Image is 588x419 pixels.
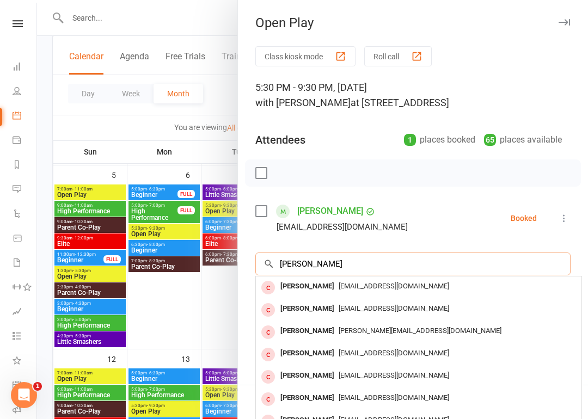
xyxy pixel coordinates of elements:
[339,282,449,290] span: [EMAIL_ADDRESS][DOMAIN_NAME]
[238,15,588,30] div: Open Play
[11,382,37,408] iframe: Intercom live chat
[364,46,432,66] button: Roll call
[276,368,339,384] div: [PERSON_NAME]
[261,370,275,384] div: member
[261,281,275,294] div: member
[255,97,351,108] span: with [PERSON_NAME]
[276,279,339,294] div: [PERSON_NAME]
[261,348,275,361] div: member
[13,104,37,129] a: Calendar
[277,220,408,234] div: [EMAIL_ADDRESS][DOMAIN_NAME]
[276,346,339,361] div: [PERSON_NAME]
[255,46,356,66] button: Class kiosk mode
[484,132,562,147] div: places available
[33,382,42,391] span: 1
[404,134,416,146] div: 1
[276,390,339,406] div: [PERSON_NAME]
[404,132,475,147] div: places booked
[339,304,449,312] span: [EMAIL_ADDRESS][DOMAIN_NAME]
[13,349,37,374] a: What's New
[261,325,275,339] div: member
[13,153,37,178] a: Reports
[276,301,339,317] div: [PERSON_NAME]
[339,393,449,402] span: [EMAIL_ADDRESS][DOMAIN_NAME]
[276,323,339,339] div: [PERSON_NAME]
[255,252,571,275] input: Search to add attendees
[13,227,37,251] a: Product Sales
[13,374,37,398] a: General attendance kiosk mode
[13,129,37,153] a: Payments
[511,214,537,222] div: Booked
[13,300,37,325] a: Assessments
[339,349,449,357] span: [EMAIL_ADDRESS][DOMAIN_NAME]
[13,80,37,104] a: People
[255,80,571,110] div: 5:30 PM - 9:30 PM, [DATE]
[339,371,449,379] span: [EMAIL_ADDRESS][DOMAIN_NAME]
[261,303,275,317] div: member
[339,326,501,335] span: [PERSON_NAME][EMAIL_ADDRESS][DOMAIN_NAME]
[261,392,275,406] div: member
[297,202,363,220] a: [PERSON_NAME]
[13,56,37,80] a: Dashboard
[255,132,305,147] div: Attendees
[351,97,449,108] span: at [STREET_ADDRESS]
[484,134,496,146] div: 65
